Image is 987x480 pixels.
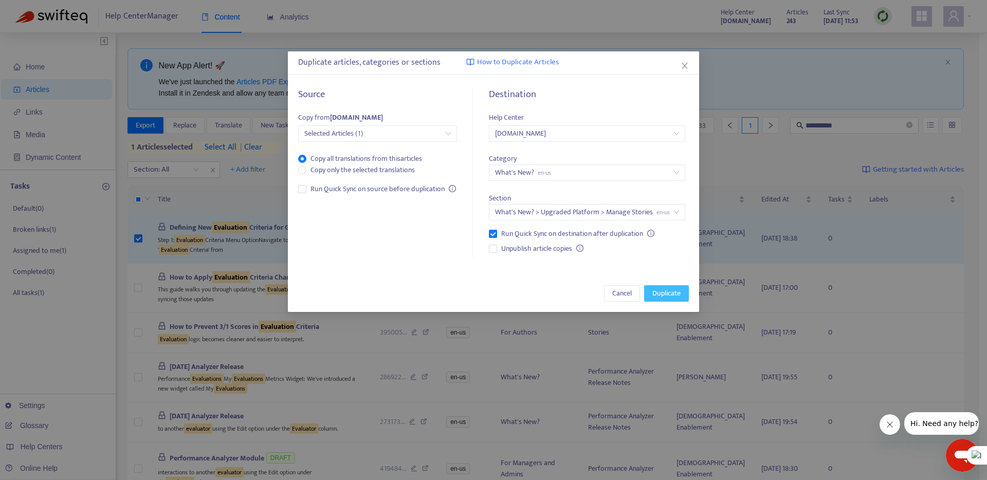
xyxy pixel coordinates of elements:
[538,168,551,178] span: en-us
[306,164,419,176] span: Copy only the selected translations
[306,183,449,195] span: Run Quick Sync on source before duplication
[495,205,679,220] span: What's New? > Upgraded Platform > Manage Stories
[449,185,456,192] span: info-circle
[466,58,474,66] img: image-link
[612,288,632,299] span: Cancel
[904,412,979,435] iframe: Message from company
[306,153,426,164] span: Copy all translations from this articles
[679,60,690,71] button: Close
[652,288,681,299] span: Duplicate
[489,153,517,164] span: Category
[604,285,640,302] button: Cancel
[576,245,583,252] span: info-circle
[647,230,654,237] span: info-circle
[495,126,679,141] span: guide.zenarate.com
[495,165,679,180] span: What's New?
[298,57,689,69] div: Duplicate articles, categories or sections
[298,89,457,101] h5: Source
[466,57,559,68] a: How to Duplicate Articles
[880,414,900,435] iframe: Close message
[489,192,511,204] span: Section
[681,62,689,70] span: close
[489,89,685,101] h5: Destination
[497,243,576,254] span: Unpublish article copies
[330,112,383,123] strong: [DOMAIN_NAME]
[304,126,451,141] span: Selected Articles (1)
[489,112,524,123] span: Help Center
[656,207,670,217] span: en-us
[477,57,559,68] span: How to Duplicate Articles
[644,285,689,302] button: Duplicate
[946,439,979,472] iframe: Button to launch messaging window
[298,112,383,123] span: Copy from
[497,228,647,239] span: Run Quick Sync on destination after duplication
